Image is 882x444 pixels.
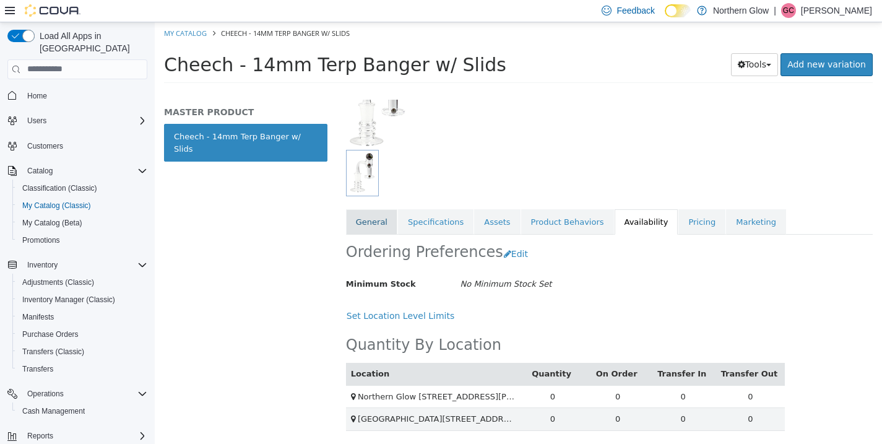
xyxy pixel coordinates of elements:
[22,113,51,128] button: Users
[22,295,115,305] span: Inventory Manager (Classic)
[12,180,152,197] button: Classification (Classic)
[22,139,68,154] a: Customers
[17,404,147,419] span: Cash Management
[27,116,46,126] span: Users
[17,292,147,307] span: Inventory Manager (Classic)
[9,32,352,53] span: Cheech - 14mm Terp Banger w/ Slids
[203,370,410,379] span: Northern Glow [STREET_ADDRESS][PERSON_NAME]
[801,3,872,18] p: [PERSON_NAME]
[17,215,147,230] span: My Catalog (Beta)
[774,3,776,18] p: |
[12,274,152,291] button: Adjustments (Classic)
[12,214,152,232] button: My Catalog (Beta)
[9,102,173,139] a: Cheech - 14mm Terp Banger w/ Slids
[17,310,147,324] span: Manifests
[25,4,80,17] img: Cova
[27,431,53,441] span: Reports
[243,187,319,213] a: Specifications
[430,386,495,409] td: 0
[12,291,152,308] button: Inventory Manager (Classic)
[191,187,243,213] a: General
[27,141,63,151] span: Customers
[191,282,307,305] button: Set Location Level Limits
[17,327,147,342] span: Purchase Orders
[9,84,173,95] h5: MASTER PRODUCT
[496,386,561,409] td: 0
[524,187,571,213] a: Pricing
[441,347,485,356] a: On Order
[22,163,147,178] span: Catalog
[17,233,147,248] span: Promotions
[17,215,87,230] a: My Catalog (Beta)
[460,187,524,213] a: Availability
[319,187,365,213] a: Assets
[566,347,625,356] a: Transfer Out
[22,329,79,339] span: Purchase Orders
[17,344,89,359] a: Transfers (Classic)
[576,31,624,54] button: Tools
[191,313,347,333] h2: Quantity By Location
[2,137,152,155] button: Customers
[17,275,99,290] a: Adjustments (Classic)
[12,197,152,214] button: My Catalog (Classic)
[27,166,53,176] span: Catalog
[22,235,60,245] span: Promotions
[22,386,147,401] span: Operations
[783,3,794,18] span: GC
[22,218,82,228] span: My Catalog (Beta)
[12,308,152,326] button: Manifests
[365,363,430,386] td: 0
[17,344,147,359] span: Transfers (Classic)
[12,326,152,343] button: Purchase Orders
[12,360,152,378] button: Transfers
[17,233,65,248] a: Promotions
[203,392,368,401] span: [GEOGRAPHIC_DATA][STREET_ADDRESS]
[561,363,630,386] td: 0
[12,403,152,420] button: Cash Management
[22,364,53,374] span: Transfers
[2,162,152,180] button: Catalog
[22,406,85,416] span: Cash Management
[365,386,430,409] td: 0
[35,30,147,54] span: Load All Apps in [GEOGRAPHIC_DATA]
[27,91,47,101] span: Home
[713,3,769,18] p: Northern Glow
[22,138,147,154] span: Customers
[626,31,718,54] a: Add new variation
[22,163,58,178] button: Catalog
[22,258,147,272] span: Inventory
[17,362,58,377] a: Transfers
[17,404,90,419] a: Cash Management
[12,343,152,360] button: Transfers (Classic)
[616,4,654,17] span: Feedback
[22,201,91,211] span: My Catalog (Classic)
[191,35,254,128] img: 150
[377,347,419,356] a: Quantity
[9,6,52,15] a: My Catalog
[503,347,554,356] a: Transfer In
[366,187,459,213] a: Product Behaviors
[2,112,152,129] button: Users
[22,277,94,287] span: Adjustments (Classic)
[17,362,147,377] span: Transfers
[17,310,59,324] a: Manifests
[191,220,348,240] h2: Ordering Preferences
[17,198,147,213] span: My Catalog (Classic)
[27,260,58,270] span: Inventory
[22,88,147,103] span: Home
[191,257,261,266] span: Minimum Stock
[2,385,152,403] button: Operations
[2,87,152,105] button: Home
[781,3,796,18] div: Gayle Church
[22,89,52,103] a: Home
[22,312,54,322] span: Manifests
[348,220,380,243] button: Edit
[22,429,147,443] span: Reports
[17,275,147,290] span: Adjustments (Classic)
[22,183,97,193] span: Classification (Classic)
[496,363,561,386] td: 0
[2,256,152,274] button: Inventory
[306,257,397,266] i: No Minimum Stock Set
[17,181,147,196] span: Classification (Classic)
